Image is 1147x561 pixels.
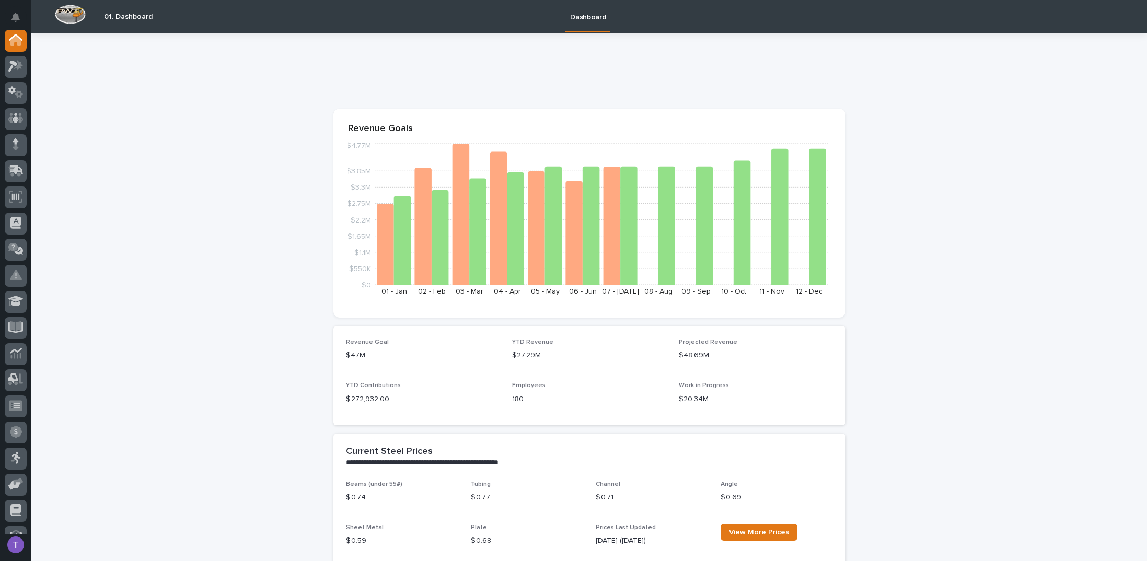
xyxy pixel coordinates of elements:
[512,350,666,361] p: $27.29M
[348,123,831,135] p: Revenue Goals
[351,216,371,224] tspan: $2.2M
[681,288,711,295] text: 09 - Sep
[596,481,620,487] span: Channel
[5,6,27,28] button: Notifications
[346,339,389,345] span: Revenue Goal
[471,492,583,503] p: $ 0.77
[471,535,583,546] p: $ 0.68
[55,5,86,24] img: Workspace Logo
[721,524,797,541] a: View More Prices
[596,535,708,546] p: [DATE] ([DATE])
[354,249,371,256] tspan: $1.1M
[346,382,401,389] span: YTD Contributions
[418,288,446,295] text: 02 - Feb
[512,339,553,345] span: YTD Revenue
[347,232,371,240] tspan: $1.65M
[346,394,500,405] p: $ 272,932.00
[346,168,371,175] tspan: $3.85M
[679,339,737,345] span: Projected Revenue
[596,492,708,503] p: $ 0.71
[729,529,789,536] span: View More Prices
[602,288,639,295] text: 07 - [DATE]
[471,524,487,531] span: Plate
[346,446,433,458] h2: Current Steel Prices
[5,534,27,556] button: users-avatar
[346,492,458,503] p: $ 0.74
[346,350,500,361] p: $47M
[471,481,491,487] span: Tubing
[530,288,559,295] text: 05 - May
[456,288,483,295] text: 03 - Mar
[512,382,546,389] span: Employees
[721,288,746,295] text: 10 - Oct
[679,394,833,405] p: $20.34M
[346,142,371,149] tspan: $4.77M
[346,481,402,487] span: Beams (under 55#)
[104,13,153,21] h2: 01. Dashboard
[644,288,672,295] text: 08 - Aug
[351,184,371,191] tspan: $3.3M
[721,492,833,503] p: $ 0.69
[362,282,371,289] tspan: $0
[347,200,371,207] tspan: $2.75M
[512,394,666,405] p: 180
[494,288,521,295] text: 04 - Apr
[679,350,833,361] p: $48.69M
[679,382,729,389] span: Work in Progress
[759,288,784,295] text: 11 - Nov
[346,524,384,531] span: Sheet Metal
[13,13,27,29] div: Notifications
[346,535,458,546] p: $ 0.59
[721,481,738,487] span: Angle
[596,524,656,531] span: Prices Last Updated
[381,288,407,295] text: 01 - Jan
[796,288,822,295] text: 12 - Dec
[569,288,596,295] text: 06 - Jun
[349,265,371,272] tspan: $550K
